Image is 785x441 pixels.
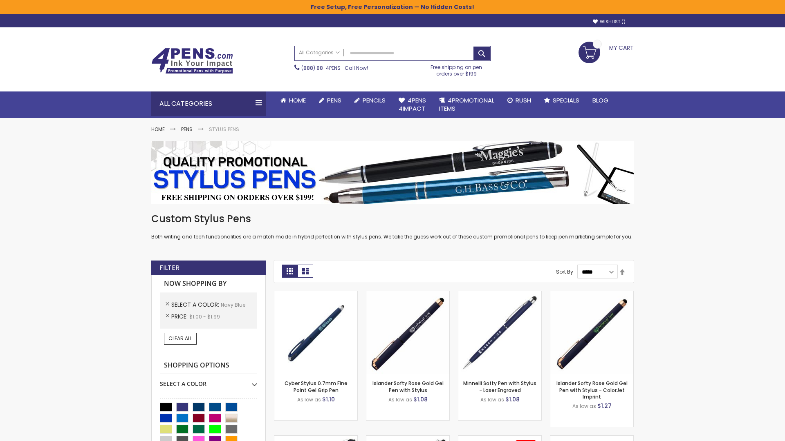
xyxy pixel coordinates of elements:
strong: Grid [282,265,298,278]
a: Cyber Stylus 0.7mm Fine Point Gel Grip Pen [285,380,348,393]
strong: Shopping Options [160,357,257,374]
div: Free shipping on pen orders over $199 [422,61,491,77]
a: Blog [586,91,615,109]
span: $1.10 [322,395,335,403]
span: Home [289,96,306,105]
a: Clear All [164,333,197,344]
span: Rush [516,96,531,105]
a: Pens [181,126,193,133]
img: Stylus Pens [151,141,634,204]
div: All Categories [151,91,266,116]
a: 4PROMOTIONALITEMS [433,91,501,118]
a: Specials [538,91,586,109]
span: As low as [297,396,321,403]
span: $1.08 [413,395,428,403]
a: 4Pens4impact [392,91,433,118]
span: $1.08 [505,395,520,403]
a: Pencils [348,91,392,109]
a: All Categories [295,46,344,60]
span: Select A Color [171,301,221,309]
span: - Call Now! [301,65,368,71]
span: Pencils [363,96,386,105]
img: 4Pens Custom Pens and Promotional Products [151,48,233,74]
span: Price [171,312,189,321]
span: As low as [388,396,412,403]
a: Home [151,126,165,133]
a: Rush [501,91,538,109]
span: $1.27 [597,402,612,410]
strong: Stylus Pens [209,126,239,133]
label: Sort By [556,268,573,275]
a: Cyber Stylus 0.7mm Fine Point Gel Grip Pen-Navy Blue [274,291,357,298]
img: Cyber Stylus 0.7mm Fine Point Gel Grip Pen-Navy Blue [274,291,357,374]
a: Islander Softy Rose Gold Gel Pen with Stylus-Navy Blue [366,291,449,298]
span: $1.00 - $1.99 [189,313,220,320]
span: Blog [592,96,608,105]
span: Specials [553,96,579,105]
strong: Filter [159,263,179,272]
span: 4PROMOTIONAL ITEMS [439,96,494,113]
span: As low as [480,396,504,403]
a: Islander Softy Rose Gold Gel Pen with Stylus [372,380,444,393]
a: Islander Softy Rose Gold Gel Pen with Stylus - ColorJet Imprint [556,380,628,400]
a: Islander Softy Rose Gold Gel Pen with Stylus - ColorJet Imprint-Navy Blue [550,291,633,298]
span: Clear All [168,335,192,342]
div: Both writing and tech functionalities are a match made in hybrid perfection with stylus pens. We ... [151,212,634,241]
span: Pens [327,96,341,105]
h1: Custom Stylus Pens [151,212,634,225]
img: Minnelli Softy Pen with Stylus - Laser Engraved-Navy Blue [458,291,541,374]
span: As low as [572,403,596,410]
span: Navy Blue [221,301,245,308]
a: Wishlist [593,19,626,25]
div: Select A Color [160,374,257,388]
span: 4Pens 4impact [399,96,426,113]
strong: Now Shopping by [160,275,257,292]
a: Home [274,91,312,109]
a: Minnelli Softy Pen with Stylus - Laser Engraved [463,380,536,393]
span: All Categories [299,49,340,56]
a: Pens [312,91,348,109]
img: Islander Softy Rose Gold Gel Pen with Stylus - ColorJet Imprint-Navy Blue [550,291,633,374]
a: Minnelli Softy Pen with Stylus - Laser Engraved-Navy Blue [458,291,541,298]
img: Islander Softy Rose Gold Gel Pen with Stylus-Navy Blue [366,291,449,374]
a: (888) 88-4PENS [301,65,341,71]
